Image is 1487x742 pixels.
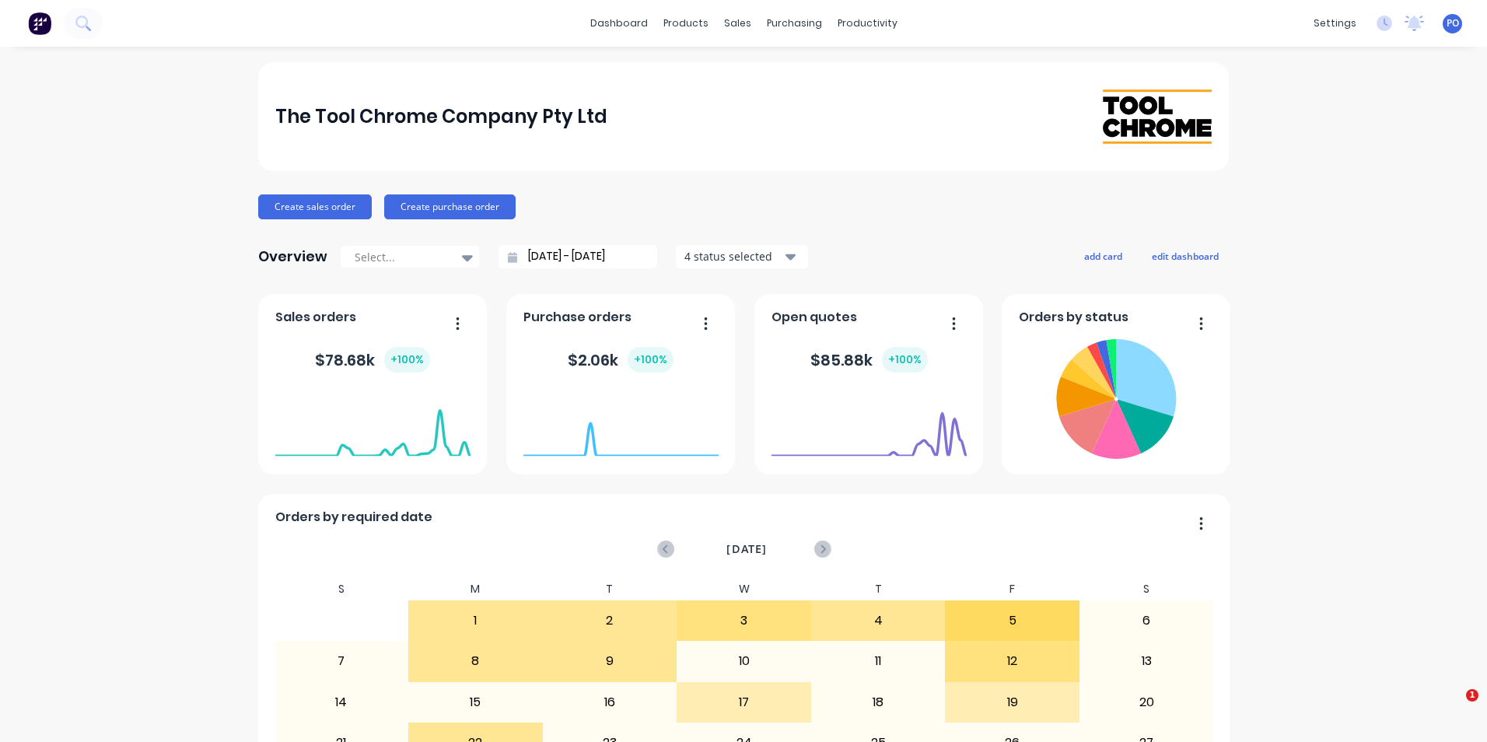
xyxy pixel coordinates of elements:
[275,101,607,132] div: The Tool Chrome Company Pty Ltd
[568,347,674,373] div: $ 2.06k
[677,683,810,722] div: 17
[677,578,811,600] div: W
[812,683,945,722] div: 18
[408,578,543,600] div: M
[384,194,516,219] button: Create purchase order
[1079,578,1214,600] div: S
[258,194,372,219] button: Create sales order
[811,578,946,600] div: T
[1466,689,1478,702] span: 1
[1103,89,1212,143] img: The Tool Chrome Company Pty Ltd
[544,642,677,681] div: 9
[544,601,677,640] div: 2
[830,12,905,35] div: productivity
[275,683,408,722] div: 14
[583,12,656,35] a: dashboard
[544,683,677,722] div: 16
[759,12,830,35] div: purchasing
[656,12,716,35] div: products
[1080,642,1213,681] div: 13
[315,347,430,373] div: $ 78.68k
[543,578,677,600] div: T
[1080,601,1213,640] div: 6
[676,245,808,268] button: 4 status selected
[384,347,430,373] div: + 100 %
[409,683,542,722] div: 15
[945,578,1079,600] div: F
[812,601,945,640] div: 4
[409,601,542,640] div: 1
[275,578,409,600] div: S
[1074,246,1132,266] button: add card
[771,308,857,327] span: Open quotes
[628,347,674,373] div: + 100 %
[275,642,408,681] div: 7
[677,642,810,681] div: 10
[946,642,1079,681] div: 12
[1447,16,1459,30] span: PO
[258,241,327,272] div: Overview
[523,308,632,327] span: Purchase orders
[726,541,767,558] span: [DATE]
[812,642,945,681] div: 11
[1019,308,1128,327] span: Orders by status
[28,12,51,35] img: Factory
[1080,683,1213,722] div: 20
[684,248,782,264] div: 4 status selected
[882,347,928,373] div: + 100 %
[946,601,1079,640] div: 5
[946,683,1079,722] div: 19
[1306,12,1364,35] div: settings
[275,508,432,527] span: Orders by required date
[1142,246,1229,266] button: edit dashboard
[716,12,759,35] div: sales
[275,308,356,327] span: Sales orders
[409,642,542,681] div: 8
[1434,689,1471,726] iframe: Intercom live chat
[677,601,810,640] div: 3
[810,347,928,373] div: $ 85.88k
